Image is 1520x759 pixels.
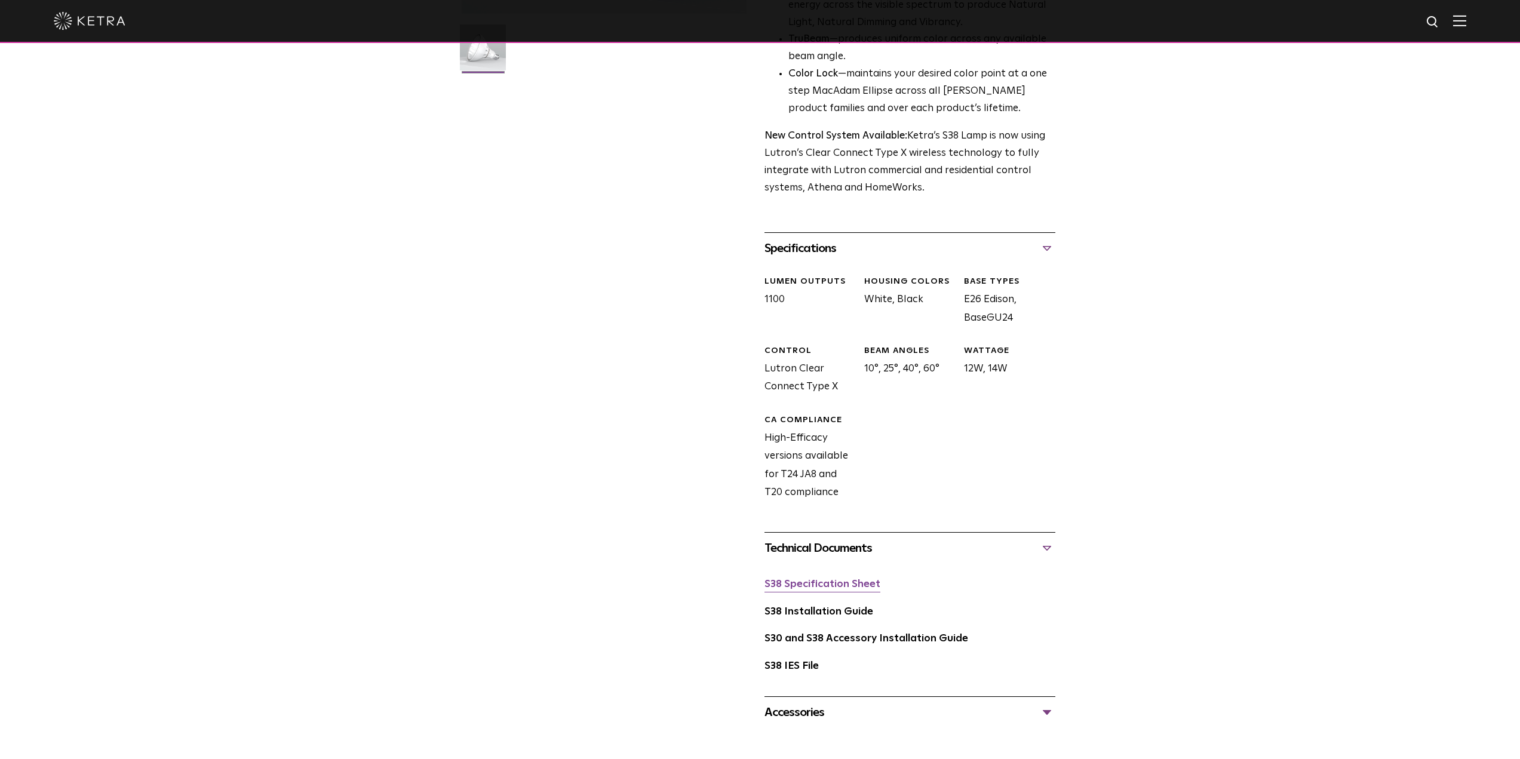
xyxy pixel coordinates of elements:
li: —maintains your desired color point at a one step MacAdam Ellipse across all [PERSON_NAME] produc... [788,66,1055,118]
img: ketra-logo-2019-white [54,12,125,30]
a: S38 IES File [764,661,819,671]
div: High-Efficacy versions available for T24 JA8 and T20 compliance [756,414,855,502]
a: S38 Specification Sheet [764,579,880,589]
li: —produces uniform color across any available beam angle. [788,31,1055,66]
div: CA Compliance [764,414,855,426]
div: E26 Edison, BaseGU24 [955,276,1055,327]
a: S30 and S38 Accessory Installation Guide [764,634,968,644]
div: CONTROL [764,345,855,357]
img: S38-Lamp-Edison-2021-Web-Square [460,24,506,79]
strong: Color Lock [788,69,838,79]
img: Hamburger%20Nav.svg [1453,15,1466,26]
div: BASE TYPES [964,276,1055,288]
strong: New Control System Available: [764,131,907,141]
div: 1100 [756,276,855,327]
div: 10°, 25°, 40°, 60° [855,345,955,397]
p: Ketra’s S38 Lamp is now using Lutron’s Clear Connect Type X wireless technology to fully integrat... [764,128,1055,197]
div: BEAM ANGLES [864,345,955,357]
img: search icon [1426,15,1441,30]
div: LUMEN OUTPUTS [764,276,855,288]
div: Lutron Clear Connect Type X [756,345,855,397]
div: HOUSING COLORS [864,276,955,288]
div: 12W, 14W [955,345,1055,397]
a: S38 Installation Guide [764,607,873,617]
div: Accessories [764,703,1055,722]
div: Specifications [764,239,1055,258]
div: Technical Documents [764,539,1055,558]
div: WATTAGE [964,345,1055,357]
div: White, Black [855,276,955,327]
